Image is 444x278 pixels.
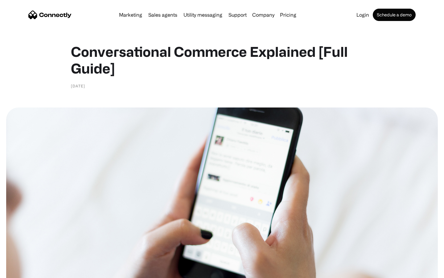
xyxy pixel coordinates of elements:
ul: Language list [12,267,37,276]
a: Schedule a demo [373,9,416,21]
a: Sales agents [146,12,180,17]
aside: Language selected: English [6,267,37,276]
div: [DATE] [71,83,85,89]
a: Support [226,12,249,17]
a: Utility messaging [181,12,225,17]
a: Marketing [117,12,145,17]
a: Pricing [277,12,299,17]
h1: Conversational Commerce Explained [Full Guide] [71,43,373,77]
a: Login [354,12,372,17]
div: Company [252,11,274,19]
